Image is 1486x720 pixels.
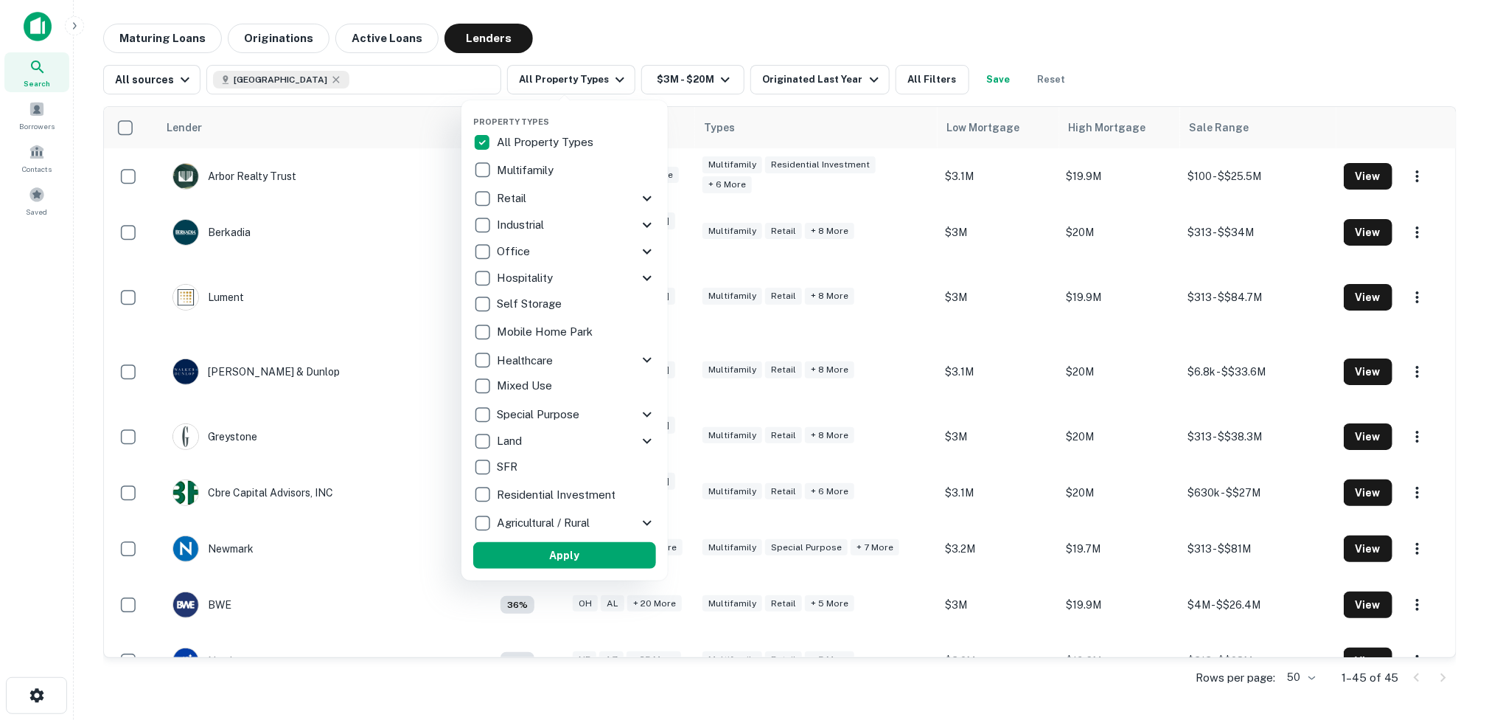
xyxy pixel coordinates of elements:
[497,162,557,179] p: Multifamily
[473,510,656,536] div: Agricultural / Rural
[497,216,547,234] p: Industrial
[497,377,555,395] p: Mixed Use
[1412,602,1486,673] iframe: Chat Widget
[497,514,593,532] p: Agricultural / Rural
[473,542,656,569] button: Apply
[497,134,596,151] p: All Property Types
[473,265,656,291] div: Hospitality
[497,458,520,476] p: SFR
[497,406,582,423] p: Special Purpose
[497,295,565,313] p: Self Storage
[473,212,656,238] div: Industrial
[497,190,529,207] p: Retail
[473,401,656,428] div: Special Purpose
[473,117,549,126] span: Property Types
[497,486,618,504] p: Residential Investment
[473,347,656,373] div: Healthcare
[497,432,525,450] p: Land
[473,185,656,212] div: Retail
[497,352,556,370] p: Healthcare
[473,428,656,454] div: Land
[497,323,596,341] p: Mobile Home Park
[497,269,556,287] p: Hospitality
[497,243,533,260] p: Office
[473,238,656,265] div: Office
